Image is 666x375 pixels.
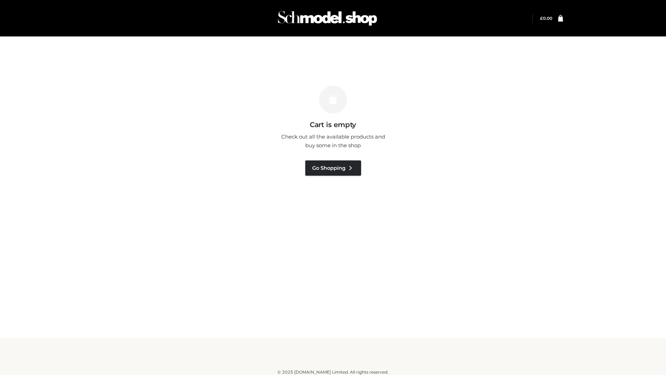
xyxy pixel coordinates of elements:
[275,5,379,32] img: Schmodel Admin 964
[305,160,361,176] a: Go Shopping
[277,132,388,150] p: Check out all the available products and buy some in the shop
[540,16,552,21] a: £0.00
[540,16,543,21] span: £
[540,16,552,21] bdi: 0.00
[119,120,547,129] h3: Cart is empty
